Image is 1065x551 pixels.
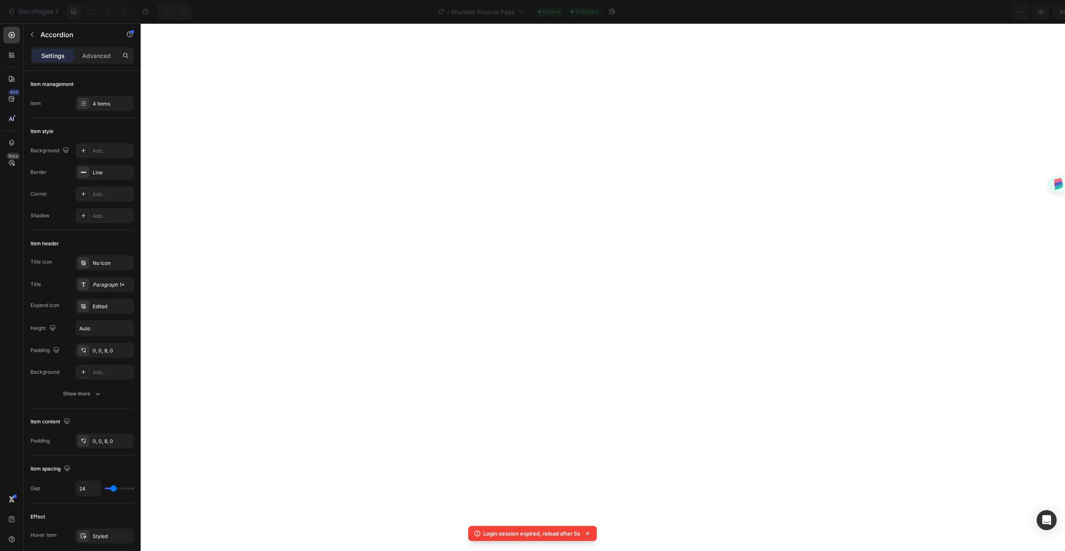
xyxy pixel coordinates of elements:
[30,302,59,309] div: Expand icon
[30,128,53,135] div: Item style
[1037,510,1057,530] div: Open Intercom Messenger
[30,145,71,156] div: Background
[1017,8,1037,16] div: Publish
[30,190,47,198] div: Corner
[30,437,50,445] div: Padding
[93,259,132,267] div: No icon
[30,416,72,428] div: Item content
[896,3,975,20] button: Assigned Products
[93,347,132,355] div: 0, 0, 8, 0
[30,281,41,288] div: Title
[93,191,132,198] div: Add...
[30,100,41,107] div: Item
[8,89,20,96] div: 450
[6,153,20,159] div: Beta
[93,100,132,108] div: 4 items
[30,513,45,521] div: Effect
[93,169,132,176] div: Line
[30,81,73,88] div: Item management
[63,390,102,398] div: Show more
[30,169,47,176] div: Border
[40,30,111,40] p: Accordion
[451,8,515,16] span: WodWah Product Page
[93,147,132,155] div: Add...
[30,323,58,334] div: Height
[141,23,1065,551] iframe: Design area
[55,7,58,17] p: 7
[93,303,132,310] div: Edited
[82,51,111,60] p: Advanced
[30,240,59,247] div: Item header
[41,51,65,60] p: Settings
[903,8,956,16] span: Assigned Products
[30,463,72,475] div: Item spacing
[30,531,57,539] div: Hover item
[30,258,52,266] div: Title icon
[93,212,132,220] div: Add...
[30,386,134,401] button: Show more
[93,369,132,376] div: Add...
[30,485,40,492] div: Gap
[30,345,61,356] div: Padding
[979,3,1006,20] button: Save
[986,8,999,15] span: Save
[76,481,101,496] input: Auto
[543,8,560,15] span: Default
[447,8,449,16] span: /
[157,3,191,20] div: Undo/Redo
[1009,3,1045,20] button: Publish
[30,368,59,376] div: Background
[93,533,132,540] div: Styled
[93,438,132,445] div: 0, 0, 8, 0
[575,8,598,15] span: Published
[76,321,134,336] input: Auto
[93,281,132,289] div: Paragraph 1*
[483,529,580,538] p: Login session expired, reload after 5s
[30,212,50,219] div: Shadow
[3,3,62,20] button: 7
